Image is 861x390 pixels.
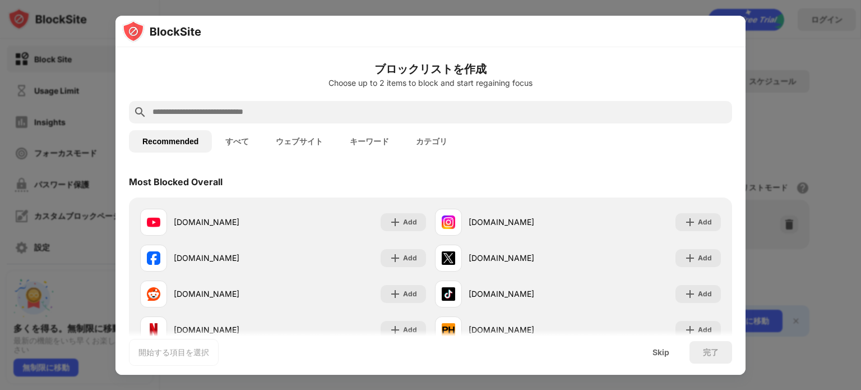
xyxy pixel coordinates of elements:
div: [DOMAIN_NAME] [174,216,283,228]
div: Add [403,217,417,228]
div: Add [403,324,417,336]
button: ウェブサイト [262,130,336,153]
button: Recommended [129,130,212,153]
img: favicons [442,287,455,301]
img: favicons [147,287,160,301]
img: favicons [147,251,160,265]
img: favicons [147,323,160,337]
div: Skip [652,348,669,357]
h6: ブロックリストを作成 [129,61,732,77]
img: favicons [442,251,455,265]
button: キーワード [336,130,402,153]
img: favicons [442,215,455,229]
div: Add [403,288,417,300]
div: Most Blocked Overall [129,176,223,187]
img: favicons [442,323,455,337]
div: [DOMAIN_NAME] [469,288,578,300]
img: logo-blocksite.svg [122,20,201,43]
img: search.svg [133,105,147,119]
button: カテゴリ [402,130,461,153]
div: [DOMAIN_NAME] [469,216,578,228]
div: [DOMAIN_NAME] [174,252,283,264]
div: Add [403,253,417,264]
div: [DOMAIN_NAME] [469,252,578,264]
div: 完了 [703,348,719,357]
div: Add [698,288,712,300]
div: Add [698,217,712,228]
div: [DOMAIN_NAME] [174,288,283,300]
div: [DOMAIN_NAME] [469,324,578,336]
div: Add [698,253,712,264]
img: favicons [147,215,160,229]
button: すべて [212,130,262,153]
div: Choose up to 2 items to block and start regaining focus [129,79,732,88]
div: [DOMAIN_NAME] [174,324,283,336]
div: Add [698,324,712,336]
div: 開始する項目を選択 [138,347,209,358]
